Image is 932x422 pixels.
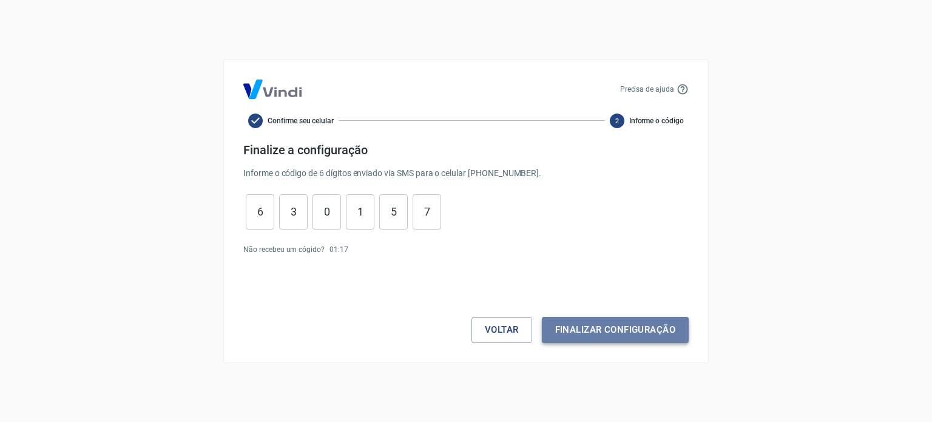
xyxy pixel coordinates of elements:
[243,244,325,255] p: Não recebeu um cógido?
[620,84,674,95] p: Precisa de ajuda
[243,143,689,157] h4: Finalize a configuração
[542,317,689,342] button: Finalizar configuração
[268,115,334,126] span: Confirme seu celular
[243,80,302,99] img: Logo Vind
[629,115,684,126] span: Informe o código
[615,117,619,124] text: 2
[329,244,348,255] p: 01 : 17
[243,167,689,180] p: Informe o código de 6 dígitos enviado via SMS para o celular [PHONE_NUMBER] .
[471,317,532,342] button: Voltar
